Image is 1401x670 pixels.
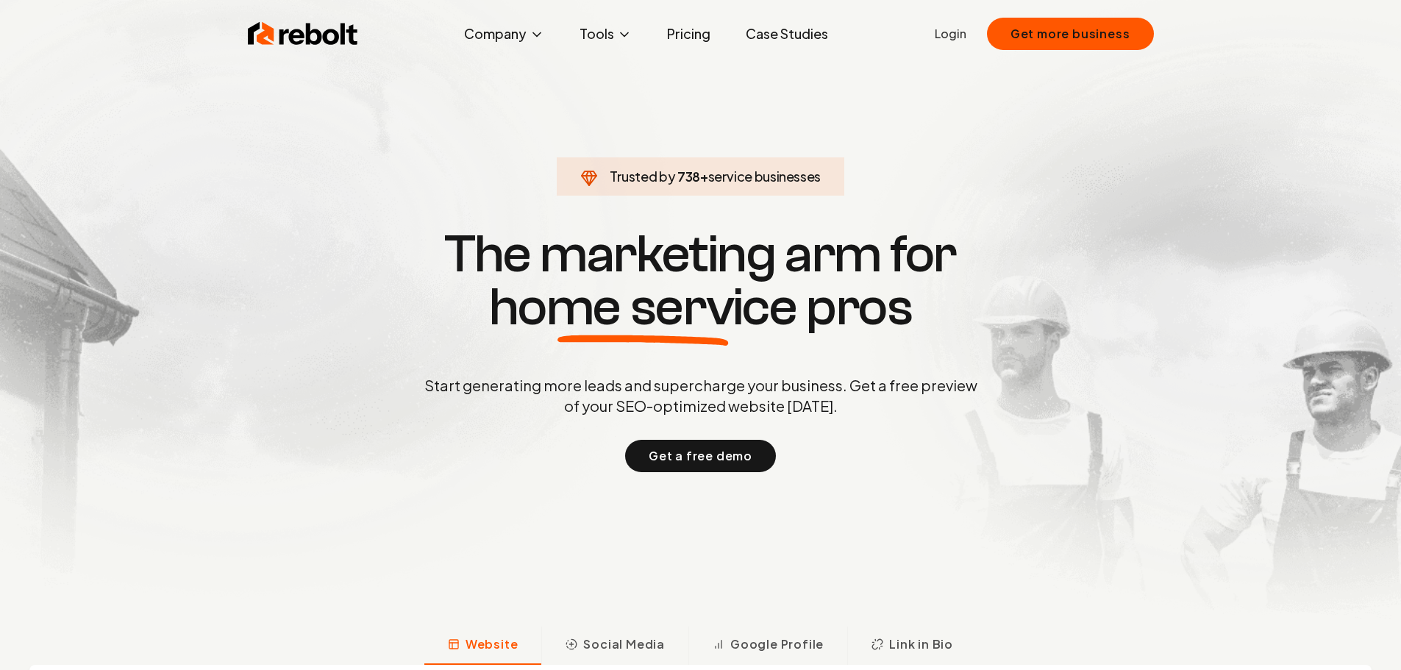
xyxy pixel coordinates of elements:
p: Start generating more leads and supercharge your business. Get a free preview of your SEO-optimiz... [421,375,980,416]
button: Link in Bio [847,627,977,665]
img: Rebolt Logo [248,19,358,49]
span: Social Media [583,635,665,653]
button: Website [424,627,542,665]
a: Case Studies [734,19,840,49]
a: Login [935,25,966,43]
button: Google Profile [688,627,847,665]
span: + [700,168,708,185]
button: Get a free demo [625,440,776,472]
span: Link in Bio [889,635,953,653]
button: Tools [568,19,644,49]
span: 738 [677,166,700,187]
span: Website [466,635,518,653]
span: Trusted by [610,168,675,185]
button: Get more business [987,18,1154,50]
button: Social Media [541,627,688,665]
span: service businesses [708,168,821,185]
span: Google Profile [730,635,824,653]
a: Pricing [655,19,722,49]
button: Company [452,19,556,49]
h1: The marketing arm for pros [348,228,1054,334]
span: home service [489,281,797,334]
